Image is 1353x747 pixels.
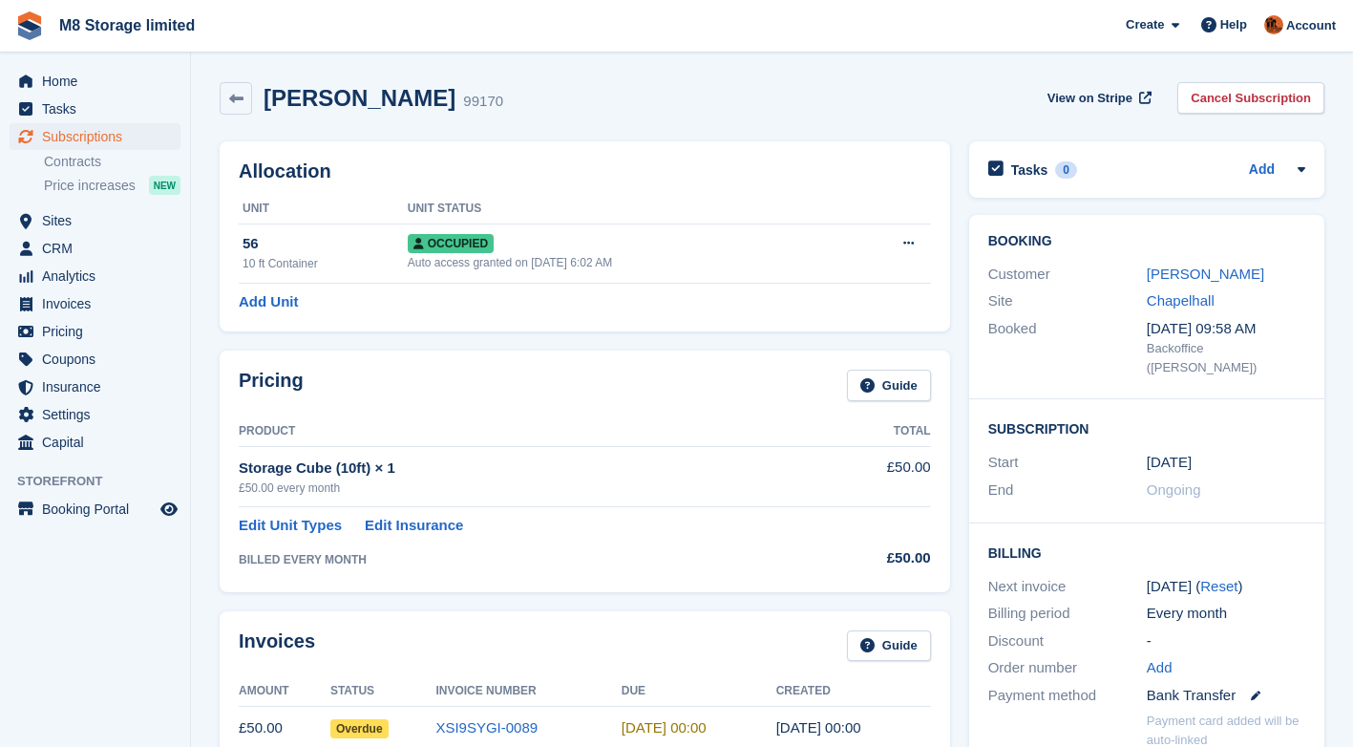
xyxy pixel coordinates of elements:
a: menu [10,346,180,373]
a: menu [10,429,180,456]
a: menu [10,68,180,95]
th: Amount [239,676,330,707]
a: Guide [847,630,931,662]
th: Product [239,416,817,447]
div: [DATE] 09:58 AM [1147,318,1305,340]
div: Start [988,452,1147,474]
h2: Allocation [239,160,931,182]
span: Subscriptions [42,123,157,150]
span: Coupons [42,346,157,373]
span: Help [1220,15,1247,34]
th: Total [817,416,930,447]
a: XSI9SYGI-0089 [435,719,538,736]
th: Created [776,676,931,707]
a: menu [10,123,180,150]
div: £50.00 [817,547,930,569]
a: Cancel Subscription [1177,82,1324,114]
a: menu [10,496,180,523]
span: Sites [42,207,157,234]
a: M8 Storage limited [52,10,202,41]
h2: [PERSON_NAME] [264,85,455,111]
a: Add [1249,160,1275,181]
img: Andy McLafferty [1264,15,1283,34]
a: menu [10,207,180,234]
div: Bank Transfer [1147,685,1305,707]
a: Chapelhall [1147,292,1215,309]
span: Invoices [42,290,157,317]
div: End [988,480,1147,502]
span: CRM [42,235,157,262]
a: Add [1147,657,1173,679]
h2: Invoices [239,630,315,662]
a: View on Stripe [1040,82,1155,114]
div: Storage Cube (10ft) × 1 [239,458,817,480]
span: Account [1286,16,1336,35]
div: 99170 [463,91,503,113]
span: Price increases [44,177,136,195]
th: Status [330,676,436,707]
div: Customer [988,264,1147,286]
span: Overdue [330,719,389,738]
a: menu [10,263,180,289]
div: Order number [988,657,1147,679]
div: 0 [1055,161,1077,179]
div: £50.00 every month [239,480,817,497]
span: View on Stripe [1047,89,1132,108]
div: Auto access granted on [DATE] 6:02 AM [408,254,845,271]
time: 2025-08-26 23:00:00 UTC [622,719,707,736]
span: Insurance [42,373,157,400]
th: Unit Status [408,194,845,224]
th: Invoice Number [435,676,621,707]
a: menu [10,373,180,400]
span: Tasks [42,96,157,122]
div: [DATE] ( ) [1147,576,1305,598]
a: menu [10,96,180,122]
a: menu [10,318,180,345]
a: menu [10,290,180,317]
span: Storefront [17,472,190,491]
a: Price increases NEW [44,175,180,196]
span: Settings [42,401,157,428]
div: 56 [243,233,408,255]
div: 10 ft Container [243,255,408,272]
th: Unit [239,194,408,224]
div: NEW [149,176,180,195]
span: Ongoing [1147,481,1201,498]
h2: Booking [988,234,1305,249]
div: Every month [1147,603,1305,625]
a: menu [10,401,180,428]
span: Capital [42,429,157,456]
div: Site [988,290,1147,312]
h2: Billing [988,543,1305,562]
span: Analytics [42,263,157,289]
div: Next invoice [988,576,1147,598]
a: Edit Insurance [365,515,463,537]
time: 2025-08-25 23:00:00 UTC [1147,452,1192,474]
a: Contracts [44,153,180,171]
span: Create [1126,15,1164,34]
time: 2025-08-25 23:00:45 UTC [776,719,861,736]
a: Reset [1200,578,1237,594]
div: - [1147,630,1305,652]
h2: Subscription [988,418,1305,438]
div: Billing period [988,603,1147,625]
span: Home [42,68,157,95]
a: Preview store [158,498,180,521]
div: Booked [988,318,1147,377]
h2: Pricing [239,370,304,401]
a: Guide [847,370,931,401]
div: Discount [988,630,1147,652]
th: Due [622,676,776,707]
div: Payment method [988,685,1147,707]
a: Add Unit [239,291,298,313]
a: Edit Unit Types [239,515,342,537]
span: Occupied [408,234,494,253]
a: menu [10,235,180,262]
div: Backoffice ([PERSON_NAME]) [1147,339,1305,376]
div: BILLED EVERY MONTH [239,551,817,568]
td: £50.00 [817,446,930,506]
h2: Tasks [1011,161,1048,179]
span: Pricing [42,318,157,345]
a: [PERSON_NAME] [1147,266,1264,282]
span: Booking Portal [42,496,157,523]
